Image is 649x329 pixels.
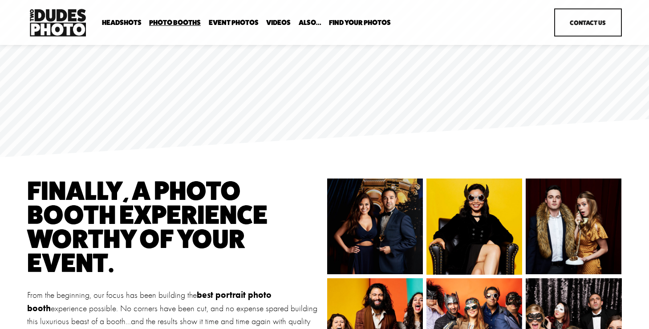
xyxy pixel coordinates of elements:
[299,19,321,26] span: Also...
[329,19,391,26] span: Find Your Photos
[329,19,391,27] a: folder dropdown
[149,19,201,27] a: folder dropdown
[426,160,522,304] img: LinkedIn_Fashion_12019.jpg
[478,179,622,274] img: 23-13_Nextdoor Bimbo37912.jpg
[102,19,142,26] span: Headshots
[27,7,89,39] img: Two Dudes Photo | Headshots, Portraits &amp; Photo Booths
[291,179,434,274] img: Prescott'sBday0949.jpg
[554,8,622,37] a: Contact Us
[27,289,274,313] strong: best portrait photo booth
[149,19,201,26] span: Photo Booths
[27,179,322,274] h1: finally, a photo booth experience worthy of your event.
[299,19,321,27] a: folder dropdown
[102,19,142,27] a: folder dropdown
[209,19,259,27] a: Event Photos
[266,19,291,27] a: Videos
